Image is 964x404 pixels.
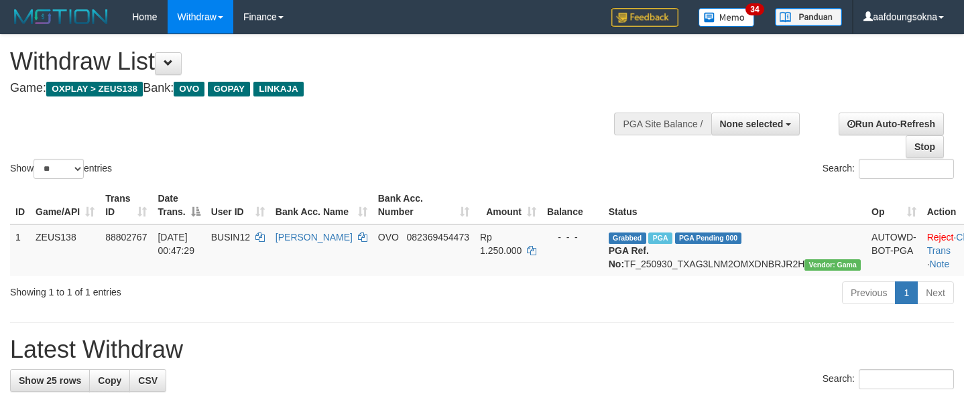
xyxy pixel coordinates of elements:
div: Showing 1 to 1 of 1 entries [10,280,391,299]
a: Stop [906,135,944,158]
a: CSV [129,369,166,392]
a: Next [917,281,954,304]
th: Op: activate to sort column ascending [866,186,922,224]
span: Copy [98,375,121,386]
th: Bank Acc. Name: activate to sort column ascending [270,186,373,224]
span: PGA Pending [675,232,742,244]
h1: Withdraw List [10,48,629,75]
label: Show entries [10,159,112,179]
td: TF_250930_TXAG3LNM2OMXDNBRJR2H [603,224,866,276]
span: [DATE] 00:47:29 [158,232,194,256]
select: Showentries [34,159,84,179]
td: ZEUS138 [30,224,100,276]
span: Marked by aafsreyleap [648,232,672,244]
img: Feedback.jpg [611,8,678,27]
h1: Latest Withdraw [10,336,954,363]
a: 1 [895,281,918,304]
a: Previous [842,281,896,304]
td: 1 [10,224,30,276]
a: Reject [927,232,954,243]
a: Copy [89,369,130,392]
th: Bank Acc. Number: activate to sort column ascending [373,186,475,224]
label: Search: [823,369,954,389]
button: None selected [711,113,800,135]
span: BUSIN12 [211,232,250,243]
span: Show 25 rows [19,375,81,386]
span: Copy 082369454473 to clipboard [407,232,469,243]
th: Game/API: activate to sort column ascending [30,186,100,224]
span: LINKAJA [253,82,304,96]
th: Amount: activate to sort column ascending [475,186,542,224]
th: Date Trans.: activate to sort column descending [152,186,205,224]
span: None selected [720,119,784,129]
img: MOTION_logo.png [10,7,112,27]
th: User ID: activate to sort column ascending [206,186,270,224]
a: Note [930,259,950,269]
span: CSV [138,375,158,386]
span: GOPAY [208,82,250,96]
th: Status [603,186,866,224]
span: 34 [745,3,764,15]
h4: Game: Bank: [10,82,629,95]
input: Search: [859,159,954,179]
img: panduan.png [775,8,842,26]
td: AUTOWD-BOT-PGA [866,224,922,276]
th: Balance [542,186,603,224]
img: Button%20Memo.svg [699,8,755,27]
div: - - - [547,230,598,244]
span: OVO [174,82,204,96]
label: Search: [823,159,954,179]
a: Run Auto-Refresh [839,113,944,135]
span: 88802767 [105,232,147,243]
a: [PERSON_NAME] [276,232,353,243]
input: Search: [859,369,954,389]
b: PGA Ref. No: [609,245,649,269]
span: OVO [378,232,399,243]
div: PGA Site Balance / [614,113,711,135]
span: OXPLAY > ZEUS138 [46,82,143,96]
span: Vendor URL: https://trx31.1velocity.biz [804,259,861,271]
span: Rp 1.250.000 [480,232,522,256]
th: ID [10,186,30,224]
a: Show 25 rows [10,369,90,392]
span: Grabbed [609,232,646,244]
th: Trans ID: activate to sort column ascending [100,186,152,224]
